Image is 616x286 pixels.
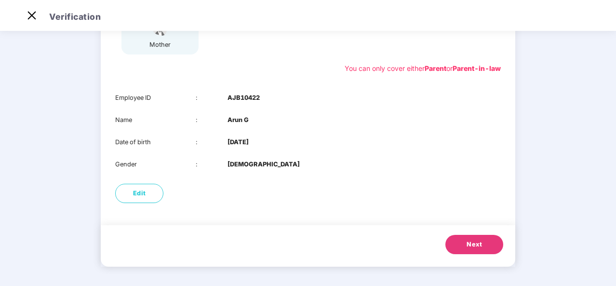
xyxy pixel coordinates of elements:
b: Parent [425,64,446,72]
span: Edit [133,189,146,198]
div: Employee ID [115,93,196,103]
div: : [196,93,228,103]
div: mother [148,40,172,50]
b: [DEMOGRAPHIC_DATA] [228,160,300,169]
div: Gender [115,160,196,169]
b: Arun G [228,115,249,125]
div: Name [115,115,196,125]
div: : [196,115,228,125]
div: : [196,160,228,169]
b: AJB10422 [228,93,260,103]
span: Next [467,240,482,249]
b: [DATE] [228,137,249,147]
div: Date of birth [115,137,196,147]
div: : [196,137,228,147]
button: Next [445,235,503,254]
div: You can only cover either or [345,63,501,74]
button: Edit [115,184,163,203]
b: Parent-in-law [453,64,501,72]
